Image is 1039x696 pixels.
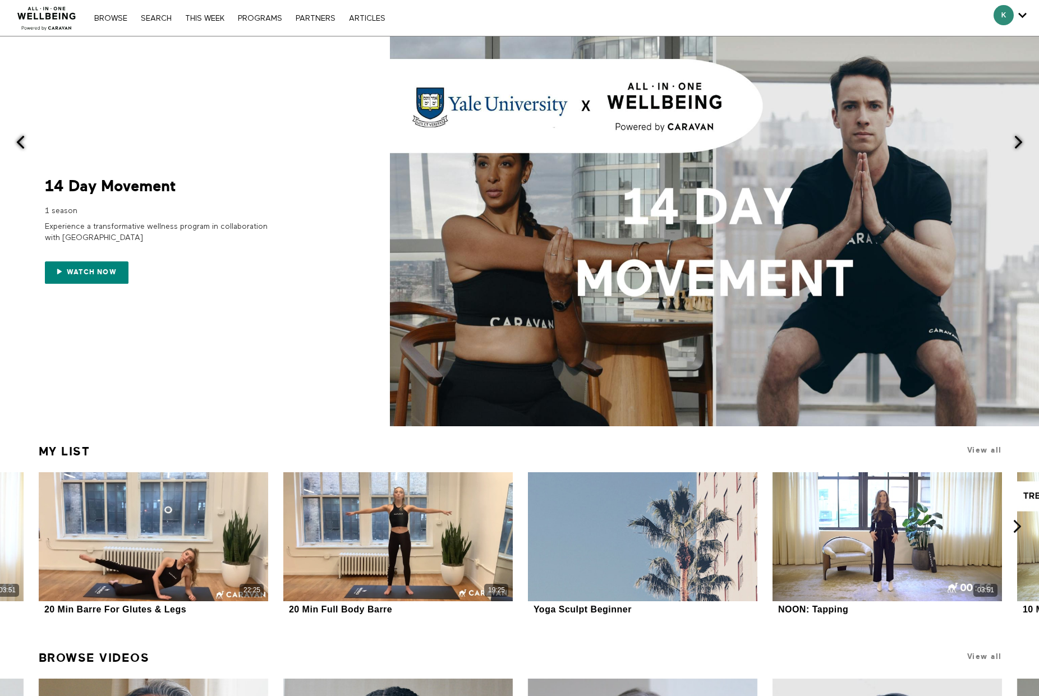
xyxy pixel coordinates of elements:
[135,15,177,22] a: Search
[528,472,758,617] a: Yoga Sculpt BeginnerYoga Sculpt Beginner
[778,604,848,615] div: NOON: Tapping
[977,586,994,595] div: 03:51
[534,604,632,615] div: Yoga Sculpt Beginner
[967,446,1002,454] a: View all
[773,472,1003,617] a: NOON: Tapping03:51NOON: Tapping
[283,472,513,617] a: 20 Min Full Body Barre19:2520 Min Full Body Barre
[343,15,391,22] a: ARTICLES
[39,440,90,463] a: My list
[290,15,341,22] a: PARTNERS
[89,15,133,22] a: Browse
[289,604,392,615] div: 20 Min Full Body Barre
[967,652,1002,661] a: View all
[488,586,505,595] div: 19:25
[89,12,390,24] nav: Primary
[232,15,288,22] a: PROGRAMS
[39,472,269,617] a: 20 Min Barre For Glutes & Legs22:2520 Min Barre For Glutes & Legs
[243,586,260,595] div: 22:25
[44,604,186,615] div: 20 Min Barre For Glutes & Legs
[39,646,150,670] a: Browse Videos
[180,15,230,22] a: THIS WEEK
